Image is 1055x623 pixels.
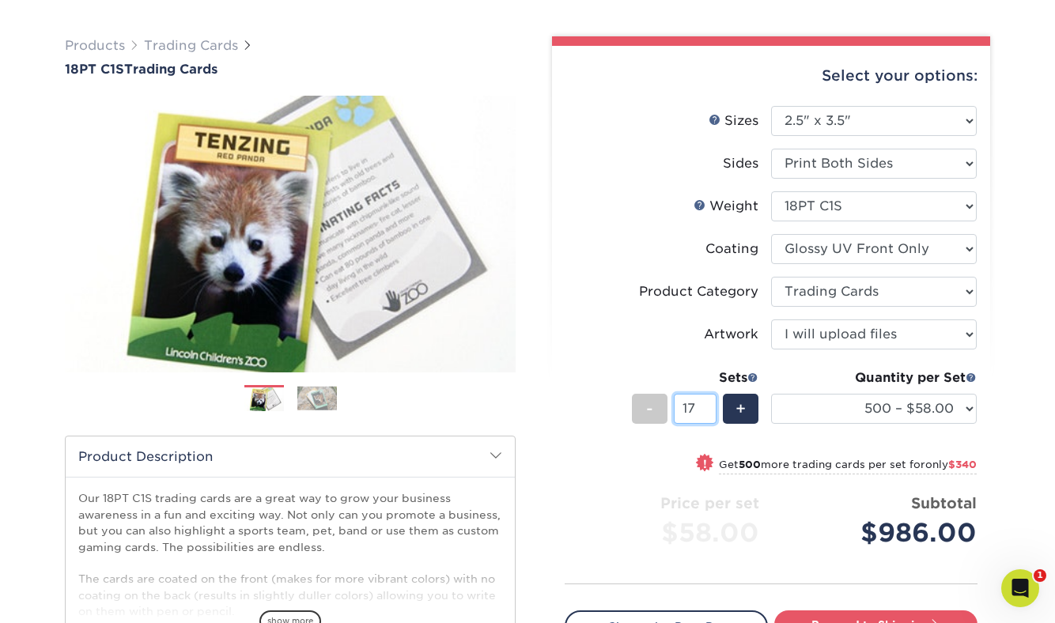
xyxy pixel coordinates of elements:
[783,514,977,552] div: $986.00
[771,368,977,387] div: Quantity per Set
[78,490,502,619] p: Our 18PT C1S trading cards are a great way to grow your business awareness in a fun and exciting ...
[65,62,516,77] h1: Trading Cards
[65,78,516,390] img: 18PT C1S 01
[735,397,746,421] span: +
[565,46,977,106] div: Select your options:
[709,111,758,130] div: Sizes
[65,62,516,77] a: 18PT C1STrading Cards
[297,386,337,410] img: Trading Cards 02
[66,436,515,477] h2: Product Description
[925,459,977,470] span: only
[1001,569,1039,607] iframe: Intercom live chat
[719,459,977,474] small: Get more trading cards per set for
[632,368,758,387] div: Sets
[646,397,653,421] span: -
[577,514,759,552] div: $58.00
[739,459,761,470] strong: 500
[704,325,758,344] div: Artwork
[639,282,758,301] div: Product Category
[1034,569,1046,582] span: 1
[65,38,125,53] a: Products
[244,386,284,413] img: Trading Cards 01
[65,62,124,77] span: 18PT C1S
[703,455,707,472] span: !
[705,240,758,259] div: Coating
[144,38,238,53] a: Trading Cards
[694,197,758,216] div: Weight
[723,154,758,173] div: Sides
[948,459,977,470] span: $340
[660,494,759,512] strong: Price per set
[911,494,977,512] strong: Subtotal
